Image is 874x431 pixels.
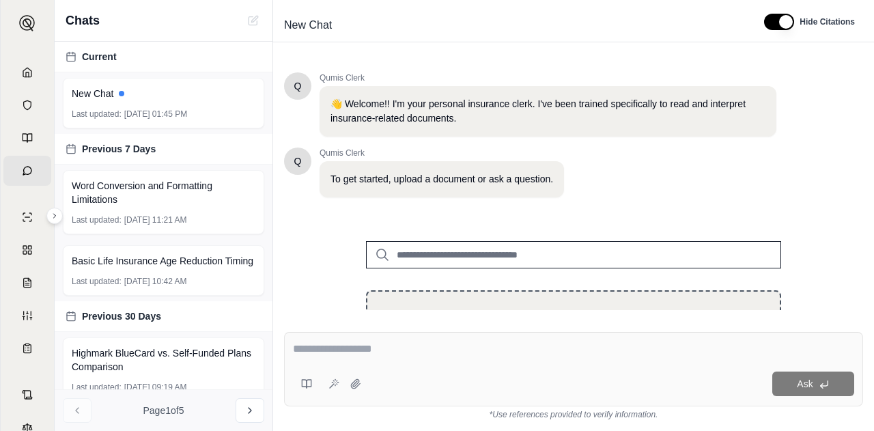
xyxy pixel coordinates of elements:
[800,16,855,27] span: Hide Citations
[3,235,51,265] a: Policy Comparisons
[72,109,122,120] span: Last updated:
[294,154,302,168] span: Hello
[797,378,813,389] span: Ask
[14,10,41,37] button: Expand sidebar
[3,268,51,298] a: Claim Coverage
[82,309,161,323] span: Previous 30 Days
[19,15,36,31] img: Expand sidebar
[72,346,255,374] span: Highmark BlueCard vs. Self-Funded Plans Comparison
[124,214,187,225] span: [DATE] 11:21 AM
[330,97,765,126] p: 👋 Welcome!! I'm your personal insurance clerk. I've been trained specifically to read and interpr...
[245,12,262,29] button: New Chat
[124,276,187,287] span: [DATE] 10:42 AM
[3,90,51,120] a: Documents Vault
[3,156,51,186] a: Chat
[46,208,63,224] button: Expand sidebar
[66,11,100,30] span: Chats
[294,79,302,93] span: Hello
[279,14,337,36] span: New Chat
[72,276,122,287] span: Last updated:
[3,380,51,410] a: Contract Analysis
[72,214,122,225] span: Last updated:
[772,372,854,396] button: Ask
[284,406,863,420] div: *Use references provided to verify information.
[72,87,113,100] span: New Chat
[143,404,184,417] span: Page 1 of 5
[3,57,51,87] a: Home
[3,202,51,232] a: Single Policy
[82,50,117,64] span: Current
[330,172,553,186] p: To get started, upload a document or ask a question.
[3,123,51,153] a: Prompt Library
[279,14,748,36] div: Edit Title
[72,382,122,393] span: Last updated:
[320,148,564,158] span: Qumis Clerk
[320,72,776,83] span: Qumis Clerk
[124,109,187,120] span: [DATE] 01:45 PM
[72,179,255,206] span: Word Conversion and Formatting Limitations
[124,382,187,393] span: [DATE] 09:19 AM
[3,301,51,331] a: Custom Report
[82,142,156,156] span: Previous 7 Days
[72,254,253,268] span: Basic Life Insurance Age Reduction Timing
[3,333,51,363] a: Coverage Table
